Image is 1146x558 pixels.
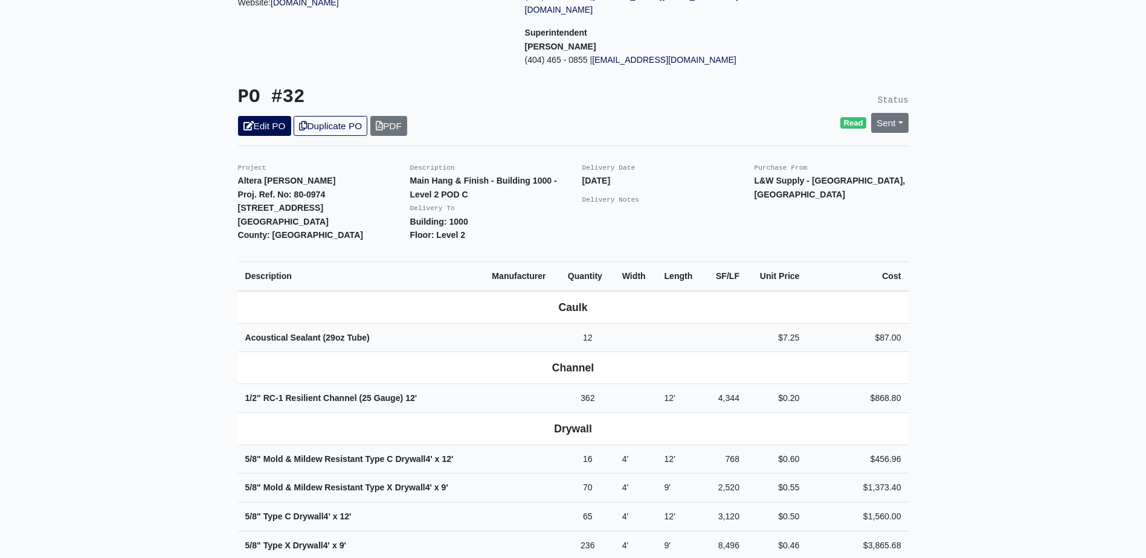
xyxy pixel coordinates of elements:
span: 9' [340,540,346,550]
small: Purchase From [755,164,808,172]
td: $0.60 [747,444,806,473]
a: Sent [871,113,909,133]
td: 16 [561,444,615,473]
td: 12 [561,323,615,352]
span: x [332,540,337,550]
span: 12' [664,454,675,464]
a: Edit PO [238,116,291,136]
th: Description [238,261,485,290]
span: 4' [426,454,433,464]
span: 12' [340,512,351,521]
span: 4' [622,512,629,521]
b: Caulk [559,301,588,313]
strong: Main Hang & Finish - Building 1000 - Level 2 POD C [410,176,557,199]
span: 12' [664,393,675,403]
strong: Altera [PERSON_NAME] [238,176,336,185]
td: $0.50 [747,502,806,531]
b: Channel [552,362,594,374]
strong: Building: 1000 [410,217,468,226]
span: 4' [324,512,330,521]
th: Unit Price [747,261,806,290]
span: Read [840,117,866,129]
span: x [435,454,440,464]
th: Quantity [561,261,615,290]
span: 4' [622,483,629,492]
strong: [PERSON_NAME] [525,42,596,51]
span: 9' [664,483,671,492]
strong: Floor: Level 2 [410,230,466,240]
td: $1,560.00 [806,502,908,531]
strong: Acoustical Sealant (29oz Tube) [245,333,370,342]
td: 65 [561,502,615,531]
td: $456.96 [806,444,908,473]
a: [EMAIL_ADDRESS][DOMAIN_NAME] [592,55,736,65]
td: 2,520 [704,473,747,502]
th: SF/LF [704,261,747,290]
td: 768 [704,444,747,473]
strong: 5/8" Type X Drywall [245,540,346,550]
td: 3,120 [704,502,747,531]
a: PDF [370,116,407,136]
th: Width [615,261,657,290]
td: 4,344 [704,384,747,413]
a: Duplicate PO [294,116,367,136]
th: Cost [806,261,908,290]
strong: 5/8" Type C Drywall [245,512,352,521]
td: 70 [561,473,615,502]
small: Delivery Date [582,164,636,172]
small: Status [878,95,909,105]
td: $87.00 [806,323,908,352]
span: 12' [664,512,675,521]
p: (404) 465 - 0855 | [525,53,794,67]
td: $0.20 [747,384,806,413]
td: $868.80 [806,384,908,413]
small: Project [238,164,266,172]
small: Description [410,164,455,172]
p: L&W Supply - [GEOGRAPHIC_DATA], [GEOGRAPHIC_DATA] [755,174,909,201]
span: 12' [442,454,453,464]
strong: County: [GEOGRAPHIC_DATA] [238,230,364,240]
span: 4' [425,483,432,492]
span: 4' [622,454,629,464]
strong: 5/8" Mold & Mildew Resistant Type C Drywall [245,454,454,464]
h3: PO #32 [238,86,564,109]
td: 362 [561,384,615,413]
b: Drywall [554,423,592,435]
td: $7.25 [747,323,806,352]
strong: Proj. Ref. No: 80-0974 [238,190,326,199]
span: 12' [405,393,417,403]
strong: [DATE] [582,176,611,185]
td: $1,373.40 [806,473,908,502]
td: $0.55 [747,473,806,502]
small: Delivery Notes [582,196,640,204]
th: Length [657,261,704,290]
strong: 1/2" RC-1 Resilient Channel (25 Gauge) [245,393,417,403]
th: Manufacturer [484,261,560,290]
span: 4' [622,540,629,550]
span: Superintendent [525,28,587,37]
span: x [333,512,338,521]
span: x [434,483,439,492]
span: 4' [323,540,330,550]
span: 9' [442,483,448,492]
strong: 5/8" Mold & Mildew Resistant Type X Drywall [245,483,448,492]
strong: [STREET_ADDRESS] [238,203,324,213]
span: 9' [664,540,671,550]
strong: [GEOGRAPHIC_DATA] [238,217,329,226]
small: Delivery To [410,205,455,212]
